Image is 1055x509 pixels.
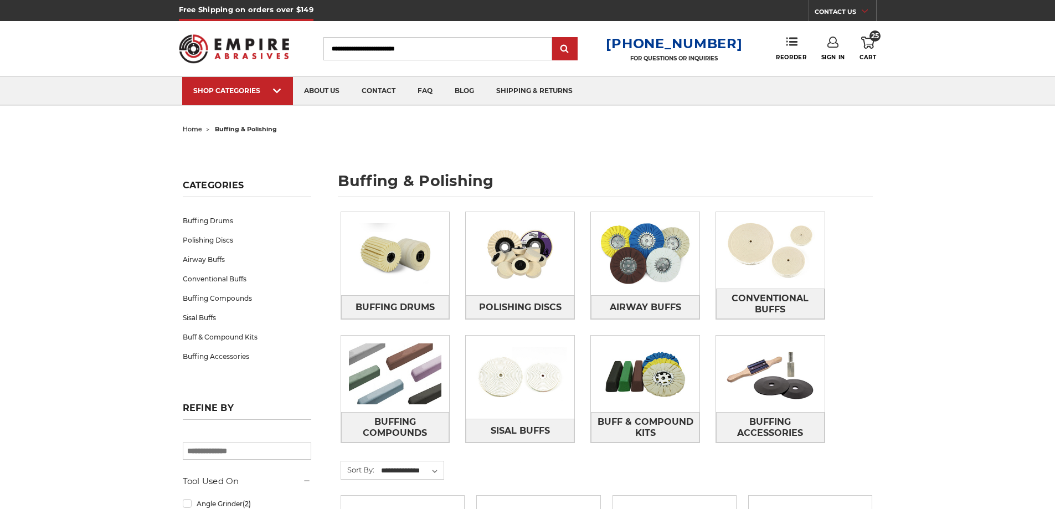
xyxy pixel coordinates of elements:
[610,298,681,317] span: Airway Buffs
[554,38,576,60] input: Submit
[716,289,825,319] a: Conventional Buffs
[243,500,251,508] span: (2)
[183,230,311,250] a: Polishing Discs
[341,295,450,319] a: Buffing Drums
[179,27,290,70] img: Empire Abrasives
[591,412,699,443] a: Buff & Compound Kits
[716,412,825,443] a: Buffing Accessories
[183,180,311,197] h5: Categories
[183,125,202,133] a: home
[356,298,435,317] span: Buffing Drums
[815,6,876,21] a: CONTACT US
[341,336,450,412] img: Buffing Compounds
[183,403,311,420] h5: Refine by
[193,86,282,95] div: SHOP CATEGORIES
[341,215,450,292] img: Buffing Drums
[215,125,277,133] span: buffing & polishing
[342,413,449,443] span: Buffing Compounds
[183,327,311,347] a: Buff & Compound Kits
[338,173,873,197] h1: buffing & polishing
[860,37,876,61] a: 25 Cart
[341,461,374,478] label: Sort By:
[591,215,699,292] img: Airway Buffs
[485,77,584,105] a: shipping & returns
[606,35,742,52] a: [PHONE_NUMBER]
[466,295,574,319] a: Polishing Discs
[591,336,699,412] img: Buff & Compound Kits
[351,77,406,105] a: contact
[183,475,311,488] h5: Tool Used On
[341,412,450,443] a: Buffing Compounds
[491,421,550,440] span: Sisal Buffs
[183,269,311,289] a: Conventional Buffs
[869,30,881,42] span: 25
[406,77,444,105] a: faq
[479,298,562,317] span: Polishing Discs
[183,250,311,269] a: Airway Buffs
[776,54,806,61] span: Reorder
[466,215,574,292] img: Polishing Discs
[379,462,444,479] select: Sort By:
[591,295,699,319] a: Airway Buffs
[716,336,825,412] img: Buffing Accessories
[591,413,699,443] span: Buff & Compound Kits
[606,55,742,62] p: FOR QUESTIONS OR INQUIRIES
[717,289,824,319] span: Conventional Buffs
[716,212,825,289] img: Conventional Buffs
[183,347,311,366] a: Buffing Accessories
[293,77,351,105] a: about us
[444,77,485,105] a: blog
[776,37,806,60] a: Reorder
[717,413,824,443] span: Buffing Accessories
[860,54,876,61] span: Cart
[466,419,574,443] a: Sisal Buffs
[183,308,311,327] a: Sisal Buffs
[821,54,845,61] span: Sign In
[466,339,574,415] img: Sisal Buffs
[183,211,311,230] a: Buffing Drums
[183,289,311,308] a: Buffing Compounds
